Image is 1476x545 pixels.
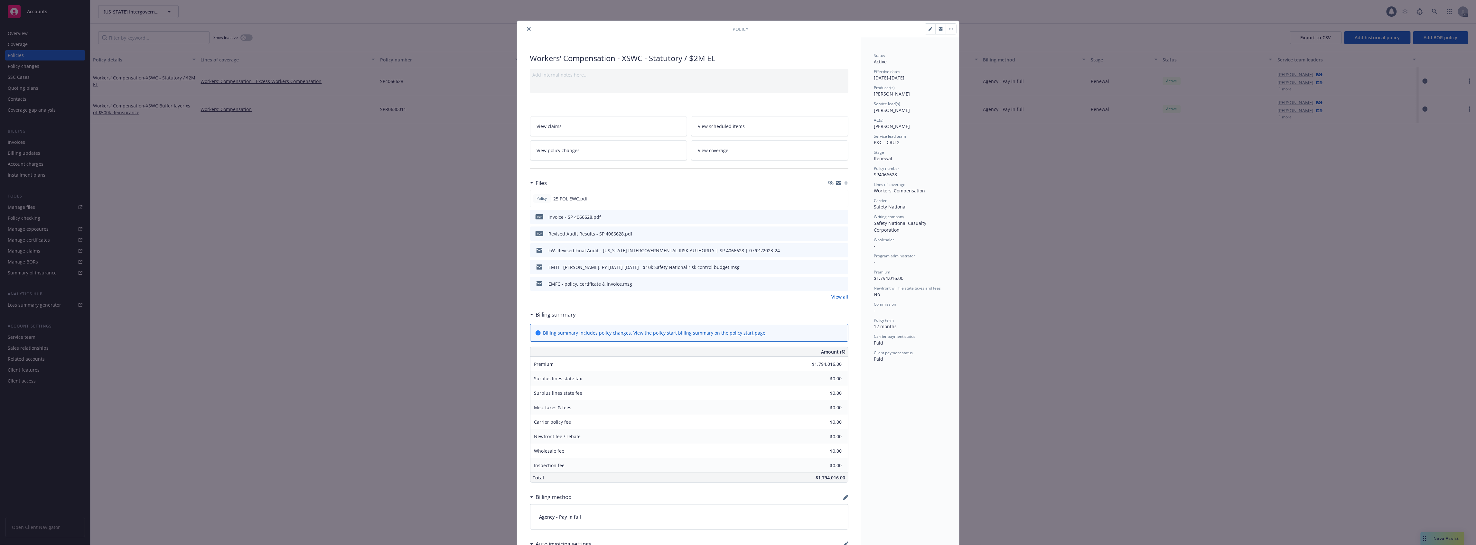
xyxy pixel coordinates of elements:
span: Carrier policy fee [534,419,571,425]
button: download file [830,264,835,271]
span: 12 months [874,323,897,329]
span: No [874,291,880,297]
a: View coverage [691,140,848,161]
div: Files [530,179,547,187]
button: download file [830,281,835,287]
span: Renewal [874,155,892,162]
button: download file [829,195,835,202]
span: Policy term [874,318,894,323]
span: Wholesale fee [534,448,565,454]
h3: Billing method [536,493,572,501]
a: View claims [530,116,687,136]
span: View policy changes [537,147,580,154]
input: 0.00 [804,403,846,412]
span: View coverage [698,147,728,154]
span: pdf [536,231,543,236]
span: Total [533,475,544,481]
input: 0.00 [804,374,846,383]
button: preview file [840,214,846,220]
span: Active [874,59,887,65]
div: Invoice - SP 4066628.pdf [549,214,601,220]
input: 0.00 [804,461,846,470]
span: Policy [733,26,749,32]
button: download file [830,214,835,220]
button: preview file [840,195,845,202]
span: [PERSON_NAME] [874,123,910,129]
span: AC(s) [874,117,884,123]
span: - [874,307,876,313]
input: 0.00 [804,446,846,456]
a: View policy changes [530,140,687,161]
div: Billing method [530,493,572,501]
div: [DATE] - [DATE] [874,69,946,81]
button: preview file [840,281,846,287]
span: Surplus lines state fee [534,390,583,396]
span: Lines of coverage [874,182,906,187]
span: Stage [874,150,884,155]
div: Billing summary [530,310,576,319]
span: $1,794,016.00 [874,275,904,281]
span: Status [874,53,885,58]
span: Producer(s) [874,85,895,90]
h3: Billing summary [536,310,576,319]
span: - [874,243,876,249]
h3: Files [536,179,547,187]
span: - [874,259,876,265]
a: View all [832,293,848,300]
div: Workers' Compensation - XSWC - Statutory / $2M EL [530,53,848,64]
div: Add internal notes here... [533,71,846,78]
span: Misc taxes & fees [534,404,572,411]
div: Billing summary includes policy changes. View the policy start billing summary on the . [543,329,767,336]
span: Program administrator [874,253,915,259]
span: Policy number [874,166,900,171]
button: preview file [840,247,846,254]
button: close [525,25,533,33]
div: EMFC - policy, certificate & invoice.msg [549,281,632,287]
input: 0.00 [804,359,846,369]
input: 0.00 [804,388,846,398]
span: Carrier [874,198,887,203]
span: Service lead team [874,134,906,139]
span: Carrier payment status [874,334,916,339]
span: SP4066628 [874,171,897,178]
span: View scheduled items [698,123,745,130]
span: Service lead(s) [874,101,901,106]
span: [PERSON_NAME] [874,107,910,113]
span: Surplus lines state tax [534,375,582,382]
span: Safety National [874,204,907,210]
span: Safety National Casualty Corporation [874,220,928,233]
span: Newfront will file state taxes and fees [874,285,941,291]
span: Wholesaler [874,237,894,243]
button: download file [830,230,835,237]
input: 0.00 [804,417,846,427]
button: download file [830,247,835,254]
span: Client payment status [874,350,913,356]
a: policy start page [730,330,766,336]
span: P&C - CRU 2 [874,139,900,145]
span: Newfront fee / rebate [534,433,581,439]
div: FW: Revised Final Audit - [US_STATE] INTERGOVERNMENTAL RISK AUTHORITY | SP 4066628 | 07/01/2023-24 [549,247,780,254]
span: Inspection fee [534,462,565,468]
span: pdf [536,214,543,219]
span: Premium [874,269,891,275]
button: preview file [840,264,846,271]
span: Writing company [874,214,904,219]
span: Premium [534,361,554,367]
button: preview file [840,230,846,237]
span: [PERSON_NAME] [874,91,910,97]
input: 0.00 [804,432,846,441]
div: Agency - Pay in full [530,504,848,529]
div: Workers' Compensation [874,187,946,194]
div: EMTI - [PERSON_NAME], PY [DATE]-[DATE] - $10k Safety National risk control budget.msg [549,264,740,271]
span: $1,794,016.00 [816,475,845,481]
span: Commission [874,301,896,307]
span: Effective dates [874,69,901,74]
span: Paid [874,356,883,362]
a: View scheduled items [691,116,848,136]
span: 25 POL EWC.pdf [554,195,588,202]
span: View claims [537,123,562,130]
span: Amount ($) [821,348,845,355]
div: Revised Audit Results - SP 4066628.pdf [549,230,633,237]
span: Policy [536,196,548,201]
span: Paid [874,340,883,346]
